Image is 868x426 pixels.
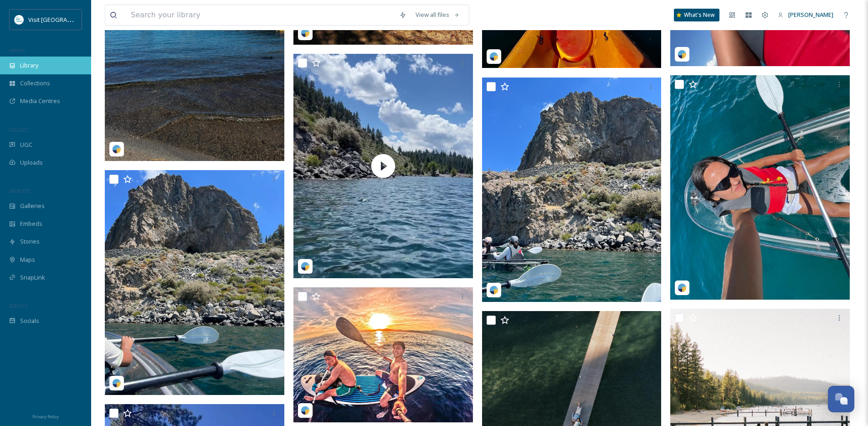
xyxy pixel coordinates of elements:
span: COLLECT [9,126,29,133]
img: snapsea-logo.png [489,52,498,61]
img: snapsea-logo.png [301,262,310,271]
button: Open Chat [828,386,854,412]
img: snapsea-logo.png [301,28,310,37]
span: SOCIALS [9,302,27,309]
span: Socials [20,317,39,325]
img: snapsea-logo.png [678,50,687,59]
a: Privacy Policy [32,410,59,421]
span: Galleries [20,202,45,210]
img: ketstargirl-18073287425101864.jpeg [105,170,284,395]
span: Library [20,61,38,70]
a: View all files [411,6,464,24]
span: Embeds [20,219,42,228]
img: ketstargirl-18087872590745467.jpeg [670,75,850,300]
img: snapsea-logo.png [301,406,310,415]
span: WIDGETS [9,187,30,194]
img: snapsea-logo.png [489,286,498,295]
img: snapsea-logo.png [678,283,687,292]
span: Stories [20,237,40,246]
span: MEDIA [9,47,25,54]
a: [PERSON_NAME] [773,6,838,24]
span: Privacy Policy [32,414,59,420]
img: ruthlessdrivingmachine-18517115920016131.jpeg [293,287,473,422]
span: Maps [20,255,35,264]
span: UGC [20,140,32,149]
img: download.jpeg [15,15,24,24]
span: Media Centres [20,97,60,105]
img: ketstargirl-17946891188892059.jpeg [482,78,662,302]
span: Collections [20,79,50,88]
span: SnapLink [20,273,45,282]
a: What's New [674,9,719,21]
span: Visit [GEOGRAPHIC_DATA] [28,15,99,24]
span: [PERSON_NAME] [788,10,833,19]
span: Uploads [20,158,43,167]
img: snapsea-logo.png [112,379,121,388]
input: Search your library [126,5,395,25]
img: snapsea-logo.png [112,145,121,154]
img: thumbnail [293,54,473,279]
